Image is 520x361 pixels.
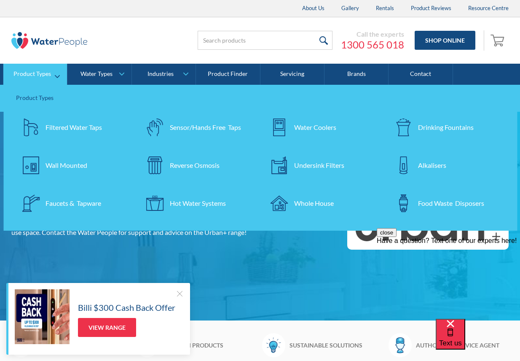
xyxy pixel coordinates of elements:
[196,64,260,85] a: Product Finder
[265,189,381,218] a: Whole House
[11,32,87,49] img: The Water People
[341,30,404,38] div: Call the experts
[67,64,131,85] a: Water Types
[415,31,475,50] a: Shop Online
[265,151,381,180] a: Undersink Filters
[265,113,381,142] a: Water Coolers
[16,189,132,218] a: Faucets & Tapware
[46,160,87,170] div: Wall Mounted
[15,289,70,344] img: Billi $300 Cash Back Offer
[78,318,136,337] a: View Range
[46,122,102,132] div: Filtered Water Taps
[16,151,132,180] a: Wall Mounted
[163,341,258,350] h6: Premium products
[170,198,226,208] div: Hot Water Systems
[491,33,507,47] img: shopping cart
[3,64,67,85] a: Product Types
[389,113,504,142] a: Drinking Fountains
[140,113,256,142] a: Sensor/Hands Free Taps
[260,64,324,85] a: Servicing
[11,260,257,270] p: ‍
[389,333,412,357] img: Man
[16,113,132,142] a: Filtered Water Taps
[78,301,175,314] h5: Billi $300 Cash Back Offer
[294,160,344,170] div: Undersink Filters
[147,70,174,78] div: Industries
[132,64,196,85] a: Industries
[16,93,504,102] div: Product Types
[418,160,446,170] div: Alkalisers
[289,341,384,350] h6: Sustainable solutions
[389,189,504,218] a: Food Waste Disposers
[324,64,389,85] a: Brands
[198,31,332,50] input: Search products
[418,122,474,132] div: Drinking Fountains
[140,151,256,180] a: Reverse Osmosis
[13,70,51,78] div: Product Types
[294,198,334,208] div: Whole House
[11,277,257,287] p: ‍
[140,189,256,218] a: Hot Water Systems
[3,85,517,231] nav: Product Types
[389,64,453,85] a: Contact
[341,38,404,51] a: 1300 565 018
[418,198,484,208] div: Food Waste Disposers
[416,341,511,350] h6: Authorised service agent
[294,122,336,132] div: Water Coolers
[170,160,220,170] div: Reverse Osmosis
[488,30,509,51] a: Open empty cart
[436,319,520,361] iframe: podium webchat widget bubble
[262,333,285,357] img: Lightbulb
[46,198,101,208] div: Faucets & Tapware
[170,122,241,132] div: Sensor/Hands Free Taps
[389,151,504,180] a: Alkalisers
[80,70,113,78] div: Water Types
[377,228,520,329] iframe: podium webchat widget prompt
